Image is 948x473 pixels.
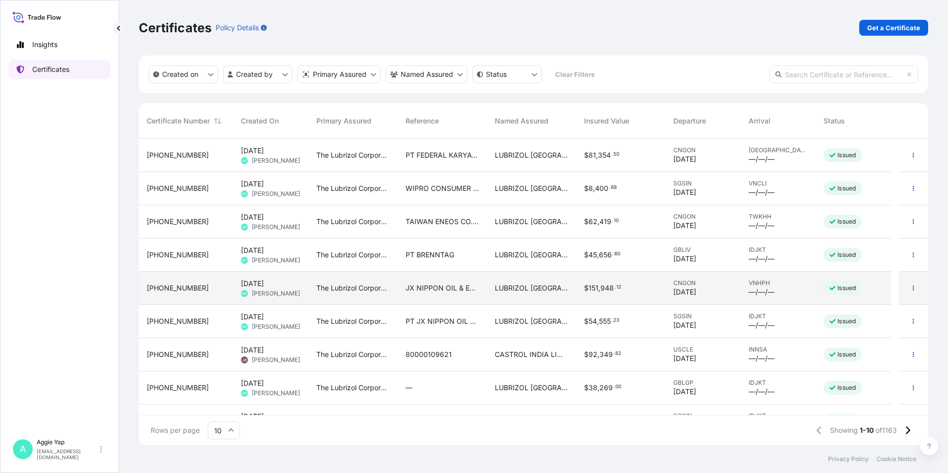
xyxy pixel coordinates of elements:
[406,150,479,160] span: PT FEDERAL KARYATAMA
[495,116,548,126] span: Named Assured
[837,251,856,259] p: Issued
[589,152,596,159] span: 81
[584,384,589,391] span: $
[867,23,920,33] p: Get a Certificate
[212,115,224,127] button: Sort
[824,116,845,126] span: Status
[599,351,613,358] span: 349
[749,320,774,330] span: —/—/—
[616,286,621,289] span: 12
[241,245,264,255] span: [DATE]
[673,187,696,197] span: [DATE]
[837,351,856,358] p: Issued
[584,285,589,292] span: $
[589,384,597,391] span: 38
[147,350,209,359] span: [PHONE_NUMBER]
[495,150,568,160] span: LUBRIZOL [GEOGRAPHIC_DATA] (PTE) LTD
[252,290,300,297] span: [PERSON_NAME]
[598,285,600,292] span: ,
[749,412,808,420] span: IDJKT
[749,221,774,231] span: —/—/—
[860,425,874,435] span: 1-10
[386,65,468,83] button: cargoOwner Filter options
[599,251,612,258] span: 656
[614,286,616,289] span: .
[242,189,247,199] span: AY
[297,65,381,83] button: distributor Filter options
[597,251,599,258] span: ,
[749,213,808,221] span: TWKHH
[547,66,602,82] button: Clear Filters
[473,65,542,83] button: certificateStatus Filter options
[673,287,696,297] span: [DATE]
[313,69,366,79] p: Primary Assured
[673,312,733,320] span: SGSIN
[837,284,856,292] p: Issued
[673,154,696,164] span: [DATE]
[597,318,599,325] span: ,
[673,354,696,363] span: [DATE]
[613,385,615,389] span: .
[316,283,390,293] span: The Lubrizol Corporation
[242,156,247,166] span: AY
[749,279,808,287] span: VNHPH
[149,65,218,83] button: createdOn Filter options
[37,448,98,460] p: [EMAIL_ADDRESS][DOMAIN_NAME]
[223,65,293,83] button: createdBy Filter options
[555,69,594,79] p: Clear Filters
[749,179,808,187] span: VNCLI
[584,185,589,192] span: $
[495,383,568,393] span: LUBRIZOL [GEOGRAPHIC_DATA] (PTE) LTD
[147,150,209,160] span: [PHONE_NUMBER]
[242,322,247,332] span: AY
[316,350,390,359] span: The Lubrizol Corporation
[37,438,98,446] p: Aggie Yap
[828,455,869,463] a: Privacy Policy
[216,23,259,33] p: Policy Details
[673,246,733,254] span: GBLIV
[147,316,209,326] span: [PHONE_NUMBER]
[242,289,247,298] span: AY
[147,116,210,126] span: Certificate Number
[495,183,568,193] span: LUBRIZOL [GEOGRAPHIC_DATA] (PTE) LTD
[406,217,479,227] span: TAIWAN ENEOS CO., LTD
[241,312,264,322] span: [DATE]
[837,151,856,159] p: Issued
[589,285,598,292] span: 151
[876,425,897,435] span: of 1163
[859,20,928,36] a: Get a Certificate
[316,383,390,393] span: The Lubrizol Corporation
[147,250,209,260] span: [PHONE_NUMBER]
[749,312,808,320] span: IDJKT
[147,183,209,193] span: [PHONE_NUMBER]
[584,116,629,126] span: Insured Value
[241,412,264,421] span: [DATE]
[151,425,200,435] span: Rows per page
[316,217,390,227] span: The Lubrizol Corporation
[236,69,273,79] p: Created by
[749,254,774,264] span: —/—/—
[584,351,589,358] span: $
[612,219,613,223] span: .
[611,153,613,156] span: .
[837,317,856,325] p: Issued
[8,35,111,55] a: Insights
[241,378,264,388] span: [DATE]
[598,152,611,159] span: 354
[242,255,247,265] span: AY
[589,251,597,258] span: 45
[406,183,479,193] span: WIPRO CONSUMER CARE [GEOGRAPHIC_DATA]
[599,218,611,225] span: 419
[830,425,858,435] span: Showing
[584,318,589,325] span: $
[611,319,613,322] span: .
[147,217,209,227] span: [PHONE_NUMBER]
[20,444,26,454] span: A
[495,217,568,227] span: LUBRIZOL [GEOGRAPHIC_DATA] (PTE) LTD
[749,387,774,397] span: —/—/—
[316,116,371,126] span: Primary Assured
[406,116,439,126] span: Reference
[673,213,733,221] span: CNGON
[406,250,454,260] span: PT BRENNTAG
[770,65,918,83] input: Search Certificate or Reference...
